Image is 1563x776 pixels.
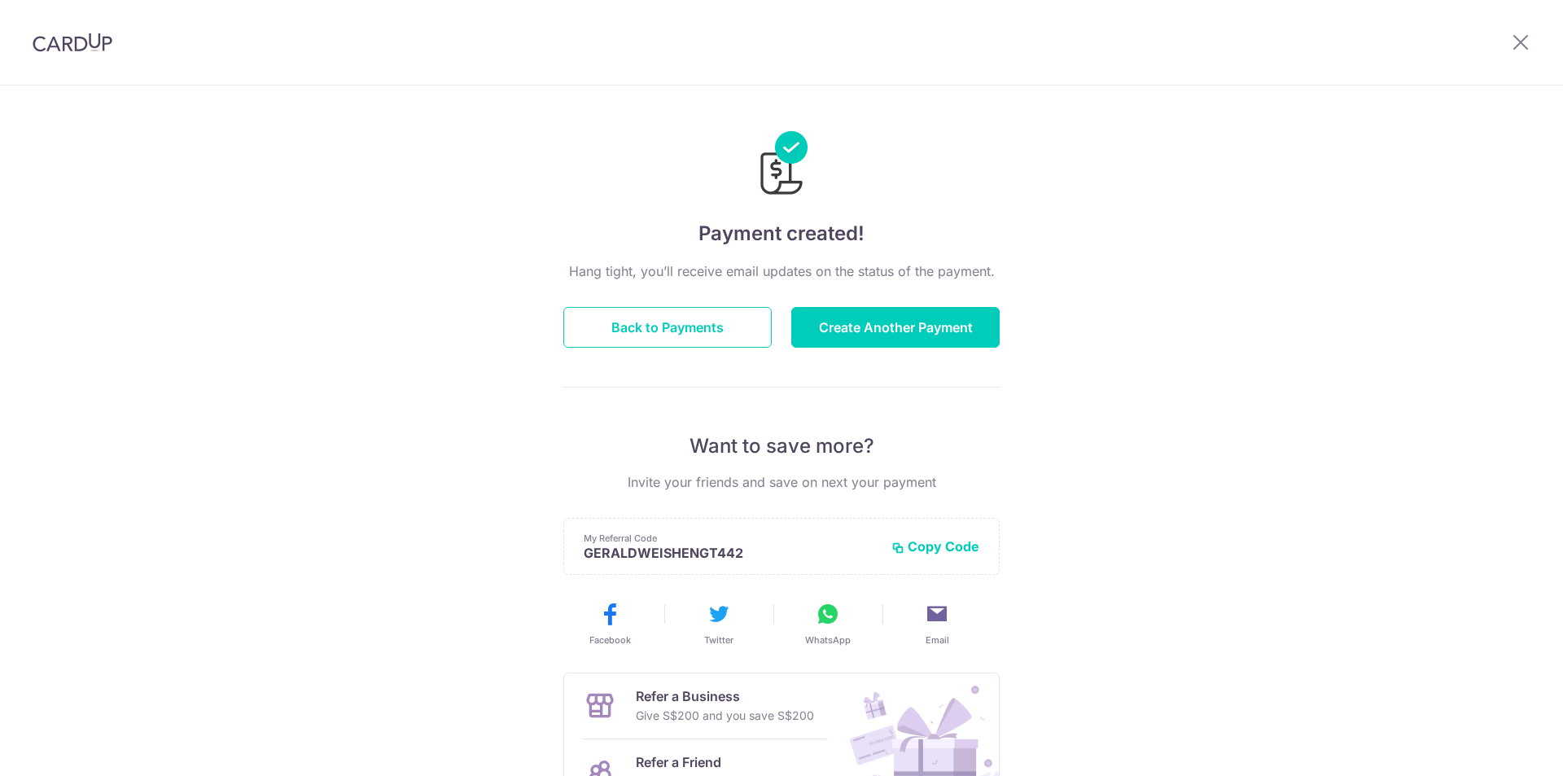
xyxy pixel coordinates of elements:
[780,601,876,647] button: WhatsApp
[636,686,814,706] p: Refer a Business
[755,131,808,199] img: Payments
[671,601,767,647] button: Twitter
[563,472,1000,492] p: Invite your friends and save on next your payment
[563,433,1000,459] p: Want to save more?
[889,601,985,647] button: Email
[805,634,851,647] span: WhatsApp
[562,601,658,647] button: Facebook
[791,307,1000,348] button: Create Another Payment
[33,33,112,52] img: CardUp
[926,634,949,647] span: Email
[563,261,1000,281] p: Hang tight, you’ll receive email updates on the status of the payment.
[589,634,631,647] span: Facebook
[636,706,814,726] p: Give S$200 and you save S$200
[563,219,1000,248] h4: Payment created!
[584,545,878,561] p: GERALDWEISHENGT442
[704,634,733,647] span: Twitter
[563,307,772,348] button: Back to Payments
[636,752,799,772] p: Refer a Friend
[584,532,878,545] p: My Referral Code
[891,538,979,555] button: Copy Code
